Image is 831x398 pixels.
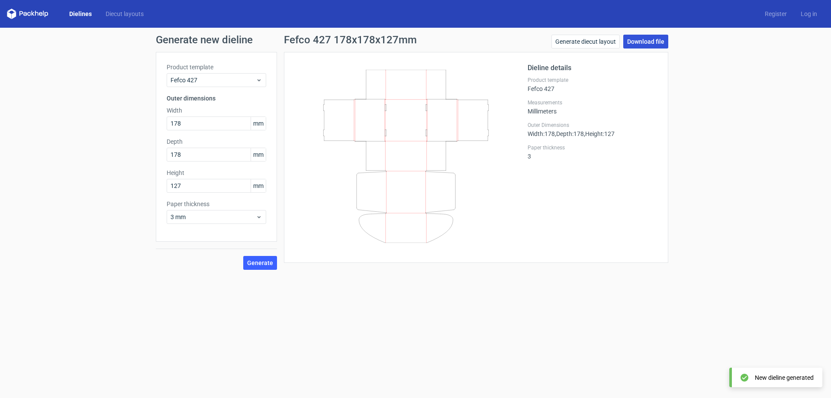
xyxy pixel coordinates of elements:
[251,148,266,161] span: mm
[251,117,266,130] span: mm
[167,168,266,177] label: Height
[243,256,277,270] button: Generate
[99,10,151,18] a: Diecut layouts
[528,99,657,106] label: Measurements
[528,63,657,73] h2: Dieline details
[794,10,824,18] a: Log in
[247,260,273,266] span: Generate
[156,35,675,45] h1: Generate new dieline
[528,99,657,115] div: Millimeters
[62,10,99,18] a: Dielines
[167,106,266,115] label: Width
[284,35,417,45] h1: Fefco 427 178x178x127mm
[167,200,266,208] label: Paper thickness
[171,213,256,221] span: 3 mm
[555,130,584,137] span: , Depth : 178
[167,137,266,146] label: Depth
[528,77,657,92] div: Fefco 427
[758,10,794,18] a: Register
[755,373,814,382] div: New dieline generated
[623,35,668,49] a: Download file
[528,144,657,151] label: Paper thickness
[584,130,615,137] span: , Height : 127
[528,77,657,84] label: Product template
[171,76,256,84] span: Fefco 427
[528,130,555,137] span: Width : 178
[551,35,620,49] a: Generate diecut layout
[528,122,657,129] label: Outer Dimensions
[167,94,266,103] h3: Outer dimensions
[251,179,266,192] span: mm
[167,63,266,71] label: Product template
[528,144,657,160] div: 3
